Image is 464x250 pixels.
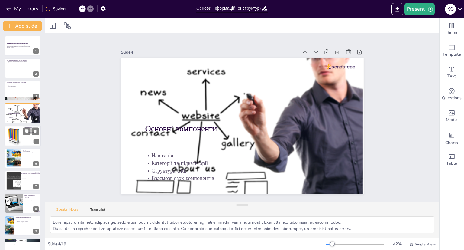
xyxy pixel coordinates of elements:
p: Вивчення статистики [24,200,39,202]
div: 7 [5,171,40,191]
p: Успішні веб-сайти [15,219,39,220]
span: Table [446,160,457,167]
p: Презентація на тему інформаційної структури сайту, що охоплює основні поняття, принципи та кращі ... [7,45,39,47]
p: Структура URL [8,119,37,120]
p: Що таке інформаційна структура сайту? [7,59,39,61]
p: Оптимізація контенту [7,244,39,245]
div: К С [445,4,456,15]
button: Speaker Notes [50,208,84,214]
button: My Library [5,4,41,14]
p: Зрозумілі категорії [23,151,39,152]
div: Slide 4 / 19 [48,241,326,247]
p: Чітка структура [15,219,39,221]
p: Приклади успішних структур [15,217,39,219]
p: Ранжування в пошукових системах [7,242,39,243]
div: https://cdn.sendsteps.com/images/slides/2025_11_09_01_33-xgyXfRUdt4sFLnF-.pngТипи навігаціїОсновн... [5,126,41,146]
div: 8 [33,206,39,212]
p: Кращі практики [23,149,39,151]
button: Transcript [84,208,111,214]
div: Layout [48,21,57,31]
p: Легкість у використанні [7,86,39,87]
div: 1 [33,48,39,54]
div: Add text boxes [440,62,464,84]
span: Діаграми [22,176,25,178]
div: Add a table [440,149,464,171]
span: Прототипи [22,177,26,179]
p: Інтерактивність [23,154,39,156]
div: Add ready made slides [440,40,464,62]
span: Theme [445,29,459,36]
p: Доступність контенту [23,153,39,154]
p: Категорії та підкатегорії [8,118,37,120]
button: Delete Slide [32,127,39,135]
div: Saving...... [46,6,71,12]
span: Text [447,73,456,80]
p: Типи навігації [24,127,39,128]
span: Charts [445,140,458,146]
div: 6 [33,161,39,166]
p: Виявлення проблем [24,197,39,198]
div: Основи інформаційної структури сайтуПрезентація на тему інформаційної структури сайту, що охоплює... [5,36,40,56]
span: Media [446,117,458,123]
strong: Основи інформаційної структури сайту [7,43,28,44]
div: Slide 4 [128,37,305,61]
div: 5 [34,139,39,144]
div: 2 [33,71,39,77]
p: Уникнення надмірної глибини [23,152,39,153]
p: Навігація [8,117,37,118]
p: Основна навігація [24,128,39,130]
div: Get real-time input from your audience [440,84,464,105]
div: 9 [33,229,39,234]
p: Взаємозв'язок компонентів [8,120,37,122]
p: Використання метаданих [7,243,39,244]
p: Generated with [URL] [7,47,39,48]
p: Покращення досвіду користувачів [7,83,39,84]
p: Аналіз користувацького досвіду [24,199,39,201]
p: Інформаційна структура покращує навігацію [7,62,39,63]
div: Change the overall theme [440,18,464,40]
p: Взаємозв'язок з SEO [7,239,39,241]
p: Важливість інформаційної структури [7,82,39,84]
div: Що таке інформаційна структура сайту?Інформаційна структура визначає організацію контентуІнформац... [5,58,40,78]
textarea: Loremipsu d sitametc adipiscinge, sedd eiusmodt incididuntut labor etdoloremagn ali enimadm venia... [50,216,434,233]
button: Present [404,3,435,15]
p: Вплив на індексацію [7,241,39,242]
p: Залучення нових користувачів [7,87,39,88]
p: Адаптивність структури [7,64,39,65]
p: Інформаційна структура визначає організацію контенту [7,61,39,62]
p: Вторинна навігація [24,129,39,130]
button: К С [445,3,456,15]
div: https://cdn.sendsteps.com/images/logo/sendsteps_logo_white.pnghttps://cdn.sendsteps.com/images/lo... [5,81,40,101]
button: Export to PowerPoint [391,3,403,15]
div: 9 [5,216,40,236]
p: Логічна організація [15,222,39,223]
div: https://cdn.sendsteps.com/images/slides/2025_11_09_01_33-fE5G9MAwlOaCk4T_.jpegКращі практикиЗрозу... [5,148,40,168]
div: Add images, graphics, shapes or video [440,105,464,127]
p: Основні компоненти [144,113,336,144]
button: Add slide [3,21,42,31]
p: Натхнення для власних проектів [15,221,39,222]
span: Template [443,51,461,58]
div: 7 [33,184,39,189]
p: Контекстна навігація [24,130,39,132]
div: Add charts and graphs [440,127,464,149]
p: Категорії та підкатегорії [140,149,332,177]
p: Вплив на SEO [7,63,39,64]
p: Основні компоненти [8,113,37,115]
span: Single View [415,242,436,247]
div: 3 [33,94,39,99]
div: https://cdn.sendsteps.com/images/logo/sendsteps_logo_white.pnghttps://cdn.sendsteps.com/images/lo... [5,103,40,123]
button: Duplicate Slide [23,127,30,135]
div: 4 [33,116,39,122]
p: Підвищення видимості в пошукових системах [7,84,39,86]
div: 8 [5,193,40,213]
p: Навігація [140,141,333,169]
span: Position [64,22,71,29]
span: Мапи сайту [22,175,26,176]
p: Оптимізація навігації [24,198,39,199]
span: Візуальні засоби [22,179,28,180]
input: Insert title [196,4,261,13]
div: 42 % [390,241,404,247]
p: Структура URL [139,156,331,184]
p: Навігація за допомогою фільтрів [24,132,39,133]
